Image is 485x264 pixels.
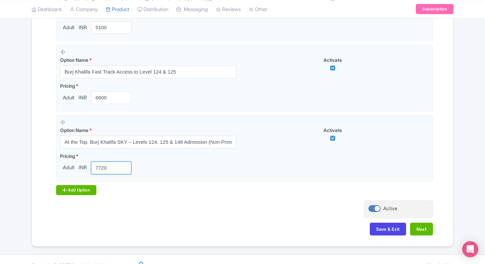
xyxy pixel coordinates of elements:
span: INR [77,24,88,32]
span: Activate [323,127,342,133]
input: Option Name [60,65,236,78]
span: Adult [60,24,77,32]
a: Subscription [416,4,453,14]
span: Activate [323,57,342,63]
div: Active [383,205,397,213]
span: Option Name [60,127,88,133]
span: Option Name [60,57,88,63]
input: 0.0 [91,162,131,174]
span: Adult [60,164,77,172]
span: Pricing [60,83,75,89]
input: Option Name [60,136,236,148]
span: INR [77,94,88,102]
span: Pricing [60,153,75,159]
button: Next [410,223,433,235]
div: Add Option [56,185,96,195]
span: Adult [60,94,77,102]
span: INR [77,164,88,172]
div: Open Intercom Messenger [462,241,478,257]
span: Pricing [60,13,75,18]
input: 0.0 [91,91,131,104]
button: Save & Exit [370,223,406,235]
input: 0.0 [91,21,131,34]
